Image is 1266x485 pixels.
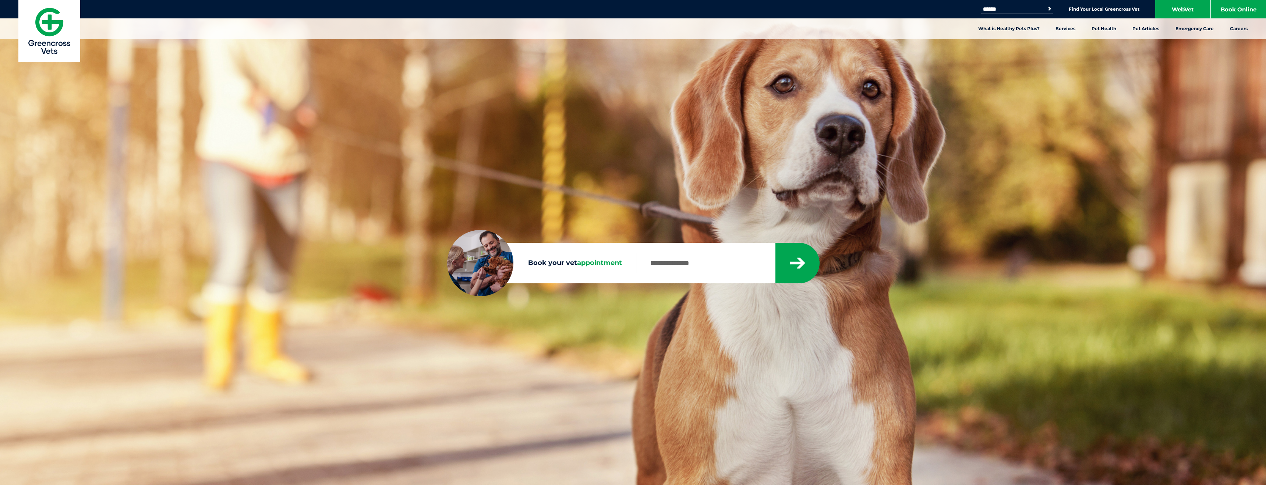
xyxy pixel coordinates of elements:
label: Book your vet [447,258,637,269]
span: appointment [577,259,622,267]
a: Careers [1222,18,1256,39]
a: Emergency Care [1167,18,1222,39]
button: Search [1046,5,1053,13]
a: Services [1048,18,1083,39]
a: Find Your Local Greencross Vet [1069,6,1139,12]
a: Pet Articles [1124,18,1167,39]
a: What is Healthy Pets Plus? [970,18,1048,39]
a: Pet Health [1083,18,1124,39]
